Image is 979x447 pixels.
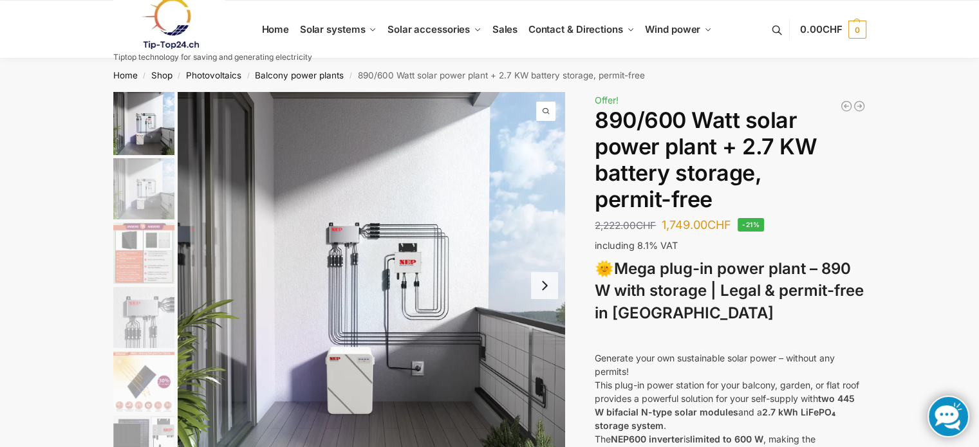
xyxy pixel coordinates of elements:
font: 890/600 Watt solar power plant + 2.7 KW battery storage, permit-free [595,107,817,212]
a: Balcony power plants [255,70,344,80]
font: Contact & Directions [528,23,623,35]
a: Home [113,70,138,80]
font: Sales [492,23,518,35]
a: 0.00CHF 0 [800,10,866,49]
font: . [664,420,666,431]
font: Wind power [645,23,700,35]
img: Bificial compared to cheap modules [113,223,174,284]
font: Tiptop technology for saving and generating electricity [113,52,312,62]
font: 🌞 [595,259,614,278]
font: including 8.1% VAT [595,240,678,251]
font: CHF [823,23,843,35]
nav: Breadcrumb [90,59,889,92]
a: Contact & Directions [523,1,640,59]
font: CHF [636,219,656,232]
font: and a [738,406,762,417]
font: / [247,71,250,80]
font: Mega plug-in power plant – 890 W with storage | Legal & permit-free in [GEOGRAPHIC_DATA] [595,259,864,323]
font: CHF [707,218,731,232]
img: Balcony power plant with 2.7kW storage [113,92,174,155]
font: Solar accessories [387,23,470,35]
font: 0.00 [800,23,823,35]
font: limited to 600 W [690,433,763,444]
font: / [178,71,180,80]
a: Sales [487,1,523,59]
font: Solar systems [300,23,366,35]
font: Generate your own sustainable solar power – without any permits! [595,352,835,377]
font: 890/600 Watt solar power plant + 2.7 KW battery storage, permit-free [358,70,645,80]
font: 2,222.00 [595,219,636,232]
li: 1 / 12 [110,92,174,156]
a: Photovoltaics [186,70,241,80]
li: 3 / 12 [110,221,174,285]
font: The [595,433,611,444]
a: Balcony power plant with storage 2670 watt solar module power with 2kW/h storage [853,100,866,113]
a: Shop [151,70,172,80]
img: Balcony power plant with 2.7kW storage [113,158,174,219]
font: is [684,433,690,444]
a: Solar systems [294,1,382,59]
font: 0 [855,25,859,35]
font: -21% [742,221,760,228]
font: / [143,71,145,80]
li: 5 / 12 [110,349,174,414]
img: BDS1000 [113,287,174,348]
a: Mega balcony power plant 1780 watts with 2.7 kWh storage [840,100,853,113]
font: NEP600 inverter [611,433,684,444]
font: Offer! [595,95,619,105]
font: / [350,71,352,80]
button: Next slide [531,272,558,299]
font: 1,749.00 [662,218,707,232]
a: Solar accessories [382,1,487,59]
img: Bificial 30% more power [113,351,174,412]
font: This plug-in power station for your balcony, garden, or flat roof provides a powerful solution fo... [595,379,859,404]
li: 4 / 12 [110,285,174,349]
a: Wind power [640,1,718,59]
li: 2 / 12 [110,156,174,221]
